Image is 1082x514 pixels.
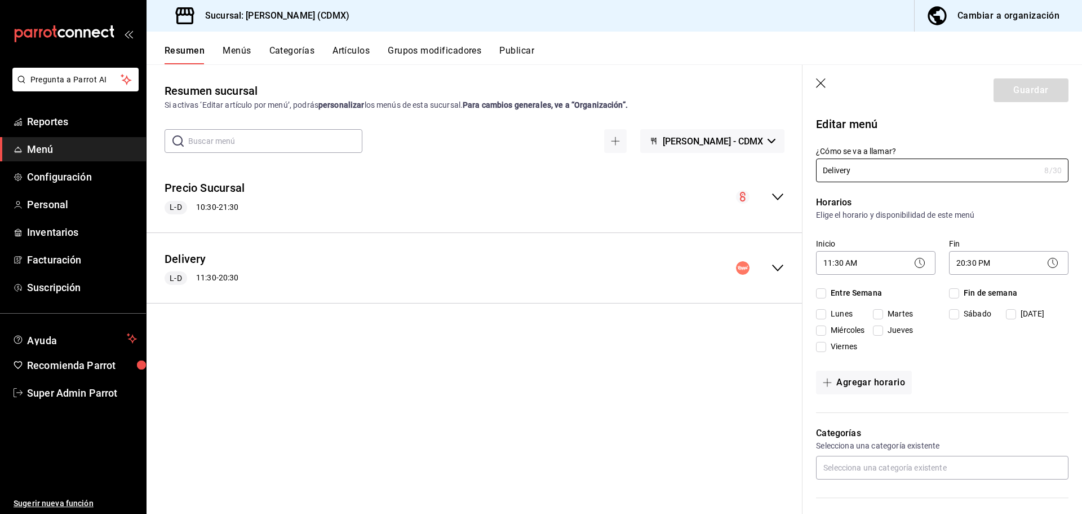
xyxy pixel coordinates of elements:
span: Fin de semana [959,287,1017,299]
div: 20:30 PM [949,251,1068,275]
button: Grupos modificadores [388,45,481,64]
button: Precio Sucursal [165,180,245,196]
button: Publicar [499,45,534,64]
input: Selecciona una categoría existente [816,456,1068,480]
span: Miércoles [826,324,864,336]
button: [PERSON_NAME] - CDMX [640,129,784,153]
p: Editar menú [816,116,1068,133]
button: Artículos [332,45,370,64]
span: Martes [883,308,913,320]
span: Viernes [826,341,857,353]
p: Elige el horario y disponibilidad de este menú [816,209,1068,221]
div: Resumen sucursal [165,82,258,99]
div: navigation tabs [165,45,1082,64]
span: [DATE] [1016,308,1044,320]
span: Ayuda [27,332,122,345]
button: Agregar horario [816,371,912,394]
h3: Sucursal: [PERSON_NAME] (CDMX) [196,9,349,23]
button: Delivery [165,251,206,267]
div: collapse-menu-row [147,242,802,295]
span: Recomienda Parrot [27,358,137,373]
span: Jueves [883,324,913,336]
span: Pregunta a Parrot AI [30,74,121,86]
span: Sábado [959,308,991,320]
span: L-D [165,273,186,284]
span: L-D [165,201,186,213]
span: Sugerir nueva función [14,498,137,509]
span: [PERSON_NAME] - CDMX [663,136,763,147]
strong: personalizar [318,100,365,109]
span: Inventarios [27,225,137,240]
span: Personal [27,197,137,212]
label: ¿Cómo se va a llamar? [816,147,1068,155]
p: Selecciona una categoría existente [816,440,1068,451]
div: 8 /30 [1044,165,1062,176]
span: Super Admin Parrot [27,385,137,401]
span: Suscripción [27,280,137,295]
span: Lunes [826,308,853,320]
span: Reportes [27,114,137,129]
span: Facturación [27,252,137,267]
button: Menús [223,45,251,64]
strong: Para cambios generales, ve a “Organización”. [463,100,628,109]
span: Configuración [27,169,137,184]
span: Entre Semana [826,287,882,299]
div: Si activas ‘Editar artículo por menú’, podrás los menús de esta sucursal. [165,99,784,111]
button: Categorías [269,45,315,64]
a: Pregunta a Parrot AI [8,82,139,94]
div: collapse-menu-row [147,171,802,223]
button: Resumen [165,45,205,64]
span: Menú [27,142,137,157]
div: Cambiar a organización [957,8,1059,24]
input: Buscar menú [188,130,362,152]
label: Fin [949,240,1068,248]
p: Horarios [816,196,1068,209]
p: Categorías [816,427,1068,440]
div: 11:30 AM [816,251,935,275]
label: Inicio [816,240,935,248]
button: Pregunta a Parrot AI [12,68,139,91]
div: 11:30 - 20:30 [165,271,238,285]
div: 10:30 - 21:30 [165,201,245,214]
button: open_drawer_menu [124,29,133,38]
